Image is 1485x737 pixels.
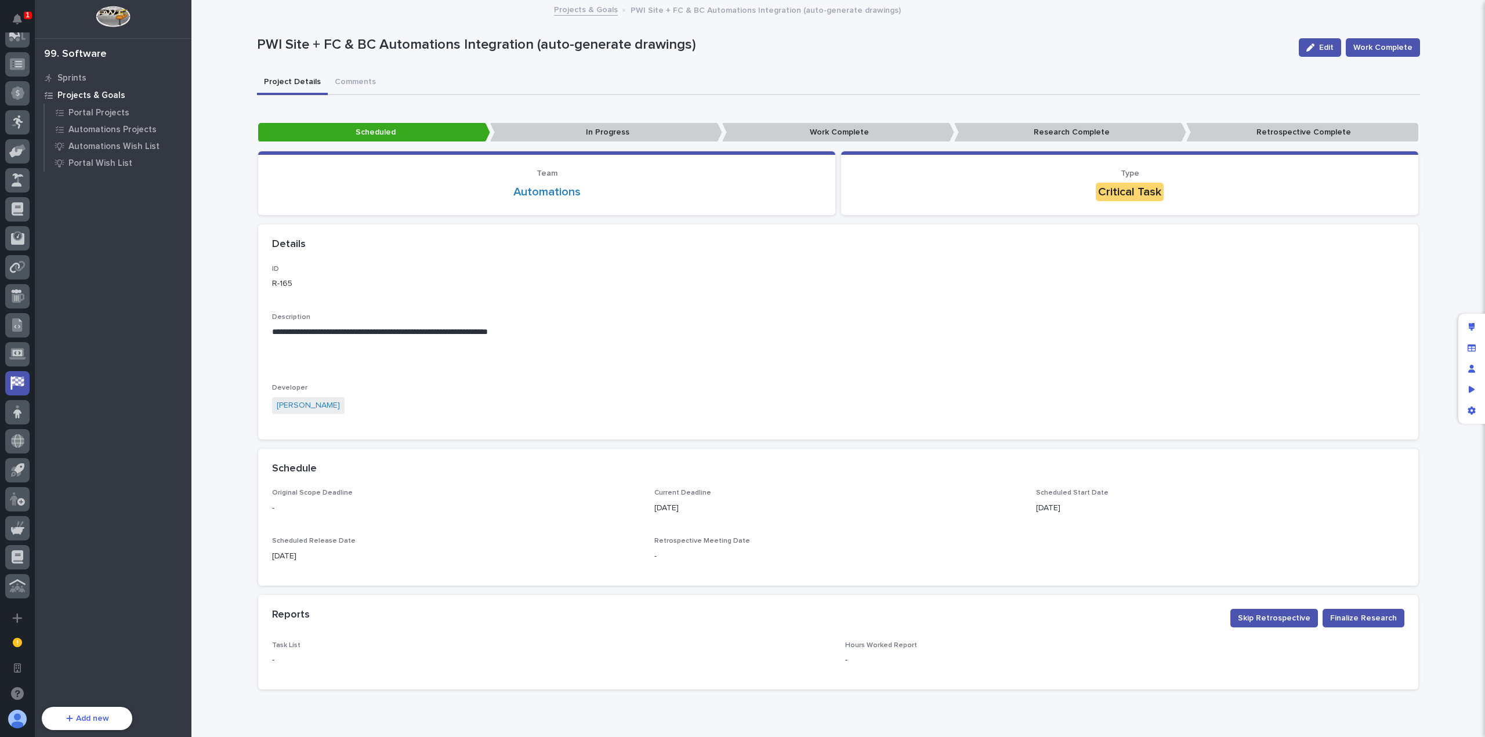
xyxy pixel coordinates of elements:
span: Description [272,314,310,321]
span: Scheduled Start Date [1036,489,1109,496]
a: Projects & Goals [35,86,191,104]
a: 🔗Onboarding Call [68,241,153,262]
p: Sprints [57,73,86,83]
a: [PERSON_NAME] [277,400,340,412]
div: We're offline, we will be back soon! [39,140,162,150]
span: Type [1121,169,1139,177]
span: Scheduled Release Date [272,538,356,544]
span: Edit [1319,43,1334,52]
div: App settings [1461,400,1482,421]
img: 1736555164131-43832dd5-751b-4058-ba23-39d91318e5a0 [23,198,32,208]
a: Projects & Goals [554,2,618,16]
button: See all [180,166,211,180]
div: 99. Software [44,48,107,61]
p: [DATE] [1036,502,1404,514]
p: - [272,654,831,666]
span: Help Docs [23,246,63,257]
p: In Progress [490,123,722,142]
p: Scheduled [258,123,490,142]
div: Past conversations [12,169,78,178]
span: Skip Retrospective [1238,612,1310,624]
p: Automations Wish List [68,141,160,152]
button: Start new chat [197,132,211,146]
span: Onboarding Call [84,246,148,257]
span: Current Deadline [654,489,711,496]
button: Notifications [5,7,30,31]
span: Finalize Research [1330,612,1397,624]
a: 📖Help Docs [7,241,68,262]
button: Finalize Research [1323,609,1404,627]
p: Projects & Goals [57,90,125,101]
div: Notifications1 [15,14,30,32]
p: Automations Projects [68,125,157,135]
p: R-165 [272,278,292,290]
h2: Reports [272,609,310,622]
span: Work Complete [1353,42,1412,53]
span: • [96,198,100,207]
img: 1736555164131-43832dd5-751b-4058-ba23-39d91318e5a0 [12,129,32,150]
a: Automations Projects [45,121,191,137]
div: Edit layout [1461,317,1482,337]
div: Preview as [1461,379,1482,400]
a: Sprints [35,69,191,86]
span: Team [537,169,557,177]
p: PWI Site + FC & BC Automations Integration (auto-generate drawings) [631,3,901,16]
button: Open support chat [5,681,30,706]
p: How can we help? [12,64,211,83]
p: [DATE] [272,550,640,562]
div: Manage fields and data [1461,337,1482,358]
p: 1 [26,11,30,19]
button: Project Details [257,71,328,95]
button: Add a new app... [5,606,30,630]
span: Original Scope Deadline [272,489,353,496]
p: Portal Projects [68,108,129,118]
a: Powered byPylon [82,274,140,283]
span: [PERSON_NAME] [36,198,94,207]
span: Hours Worked Report [845,642,917,649]
div: 📖 [12,247,21,256]
button: Skip Retrospective [1230,609,1318,627]
h2: Details [272,238,306,251]
span: Task List [272,642,300,649]
p: Research Complete [954,123,1186,142]
img: Workspace Logo [96,6,130,27]
span: [DATE] [103,198,126,207]
p: Work Complete [722,123,954,142]
p: [DATE] [654,502,1023,514]
p: - [272,502,640,514]
img: Stacker [12,11,35,34]
span: Developer [272,384,307,391]
span: Retrospective Meeting Date [654,538,750,544]
img: Brittany [12,187,30,205]
a: Automations [513,185,581,199]
h2: Schedule [272,463,317,475]
button: Open workspace settings [5,656,30,680]
button: Work Complete [1346,38,1420,57]
p: PWI Site + FC & BC Automations Integration (auto-generate drawings) [257,37,1290,53]
a: Automations Wish List [45,138,191,154]
p: Portal Wish List [68,158,132,169]
p: Retrospective Complete [1186,123,1418,142]
span: Pylon [115,274,140,283]
span: ID [272,266,279,273]
p: Welcome 👋 [12,46,211,64]
div: Manage users [1461,358,1482,379]
button: Add new [42,707,132,730]
div: Critical Task [1096,183,1164,201]
p: - [654,550,1023,562]
div: Start new chat [39,129,190,140]
button: Comments [328,71,383,95]
a: Portal Projects [45,104,191,121]
div: 🔗 [73,247,82,256]
a: Portal Wish List [45,155,191,171]
button: Edit [1299,38,1341,57]
button: users-avatar [5,707,30,731]
p: - [845,654,1404,666]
